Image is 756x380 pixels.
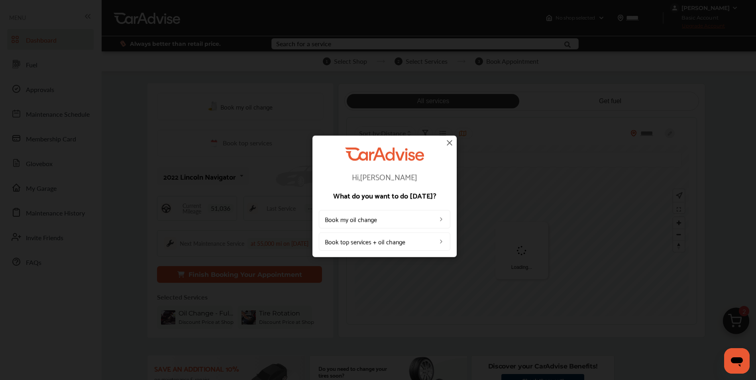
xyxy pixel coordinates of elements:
[319,233,450,251] a: Book top services + oil change
[319,210,450,229] a: Book my oil change
[319,173,450,181] p: Hi, [PERSON_NAME]
[438,239,444,245] img: left_arrow_icon.0f472efe.svg
[345,147,424,161] img: CarAdvise Logo
[438,216,444,223] img: left_arrow_icon.0f472efe.svg
[445,138,454,147] img: close-icon.a004319c.svg
[724,348,750,374] iframe: Button to launch messaging window
[319,192,450,199] p: What do you want to do [DATE]?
